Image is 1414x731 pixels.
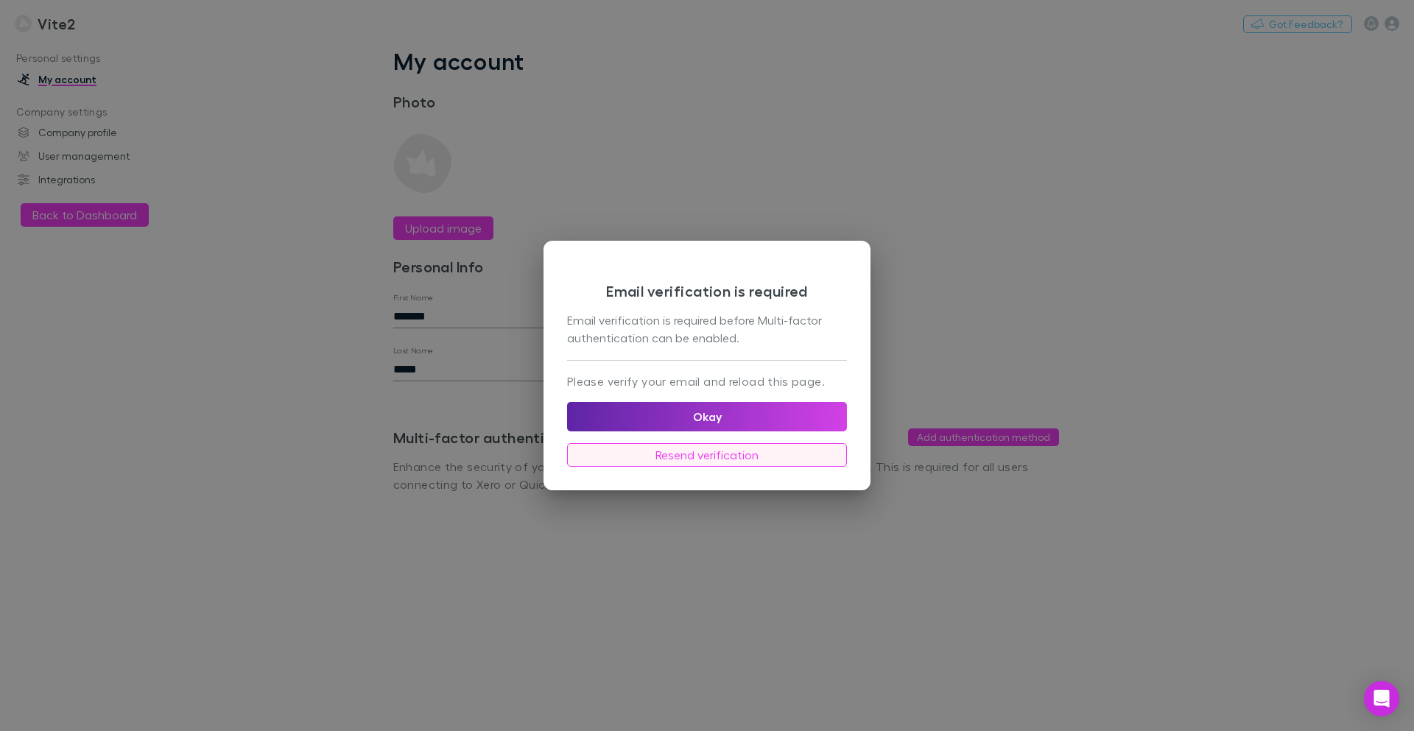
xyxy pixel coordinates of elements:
p: Please verify your email and reload this page. [567,372,847,390]
button: Okay [567,402,847,431]
h3: Email verification is required [567,282,847,300]
button: Resend verification [567,443,847,467]
div: Email verification is required before Multi-factor authentication can be enabled. [567,311,847,348]
div: Open Intercom Messenger [1364,681,1399,716]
